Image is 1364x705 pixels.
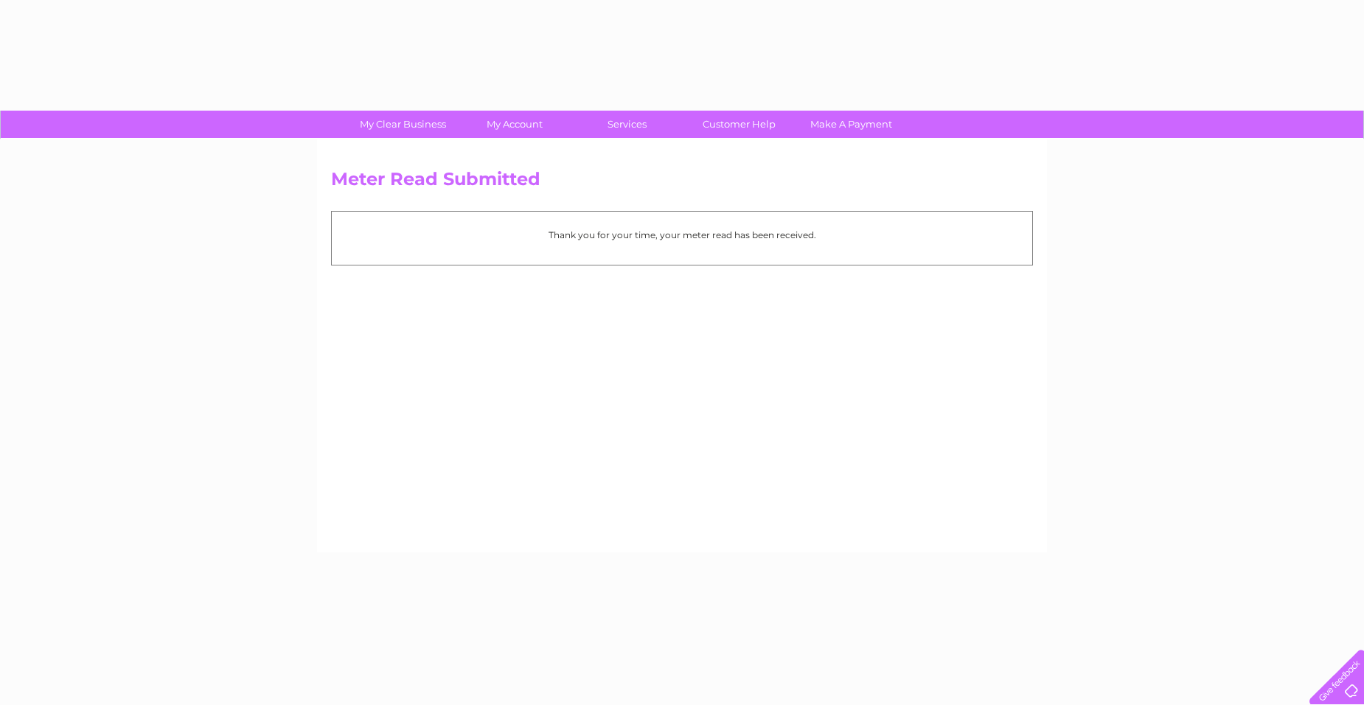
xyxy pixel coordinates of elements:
[678,111,800,138] a: Customer Help
[342,111,464,138] a: My Clear Business
[339,228,1025,242] p: Thank you for your time, your meter read has been received.
[790,111,912,138] a: Make A Payment
[566,111,688,138] a: Services
[454,111,576,138] a: My Account
[331,169,1033,197] h2: Meter Read Submitted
